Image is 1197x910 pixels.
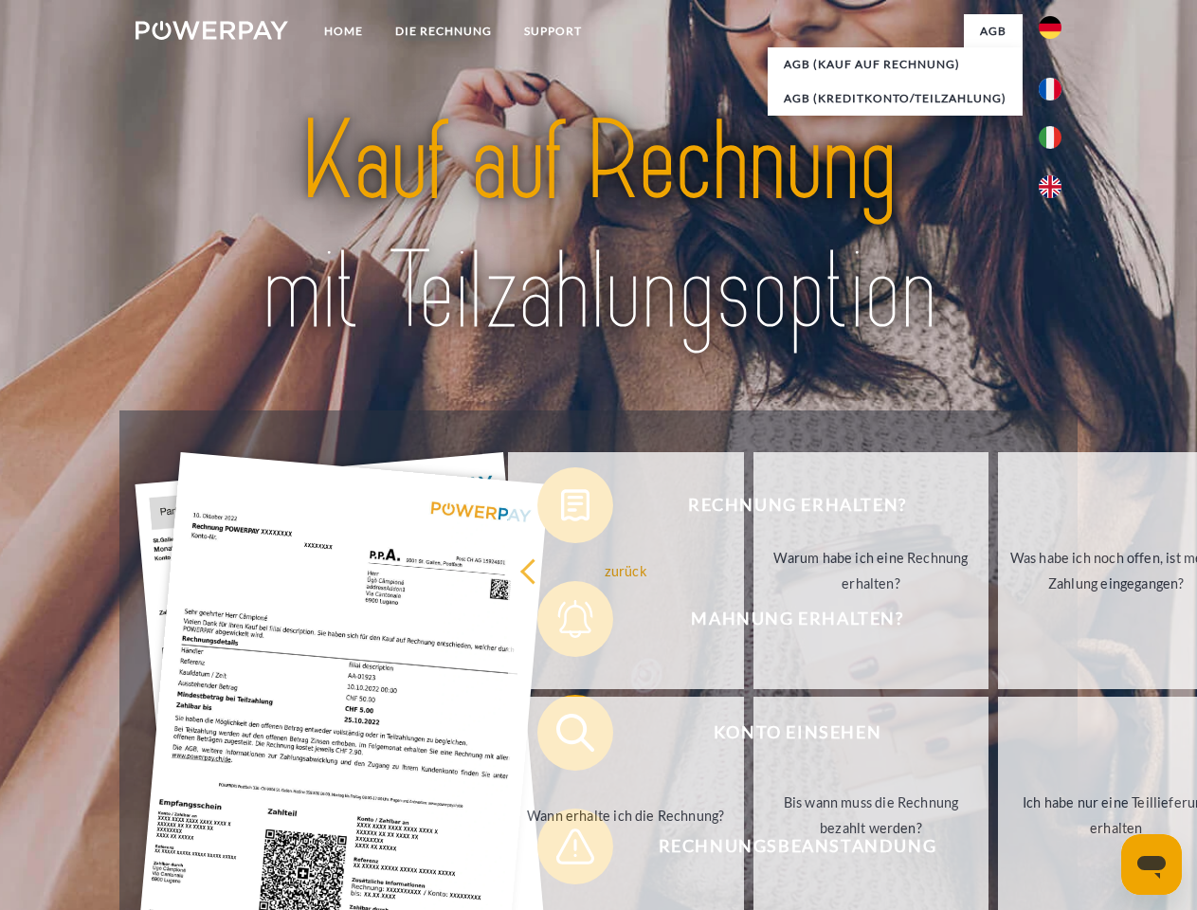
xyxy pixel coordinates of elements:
img: de [1039,16,1061,39]
a: Home [308,14,379,48]
a: DIE RECHNUNG [379,14,508,48]
a: agb [964,14,1023,48]
div: Bis wann muss die Rechnung bezahlt werden? [765,790,978,841]
img: logo-powerpay-white.svg [136,21,288,40]
img: title-powerpay_de.svg [181,91,1016,363]
a: AGB (Kauf auf Rechnung) [768,47,1023,82]
img: it [1039,126,1061,149]
a: AGB (Kreditkonto/Teilzahlung) [768,82,1023,116]
div: zurück [519,557,733,583]
img: en [1039,175,1061,198]
div: Wann erhalte ich die Rechnung? [519,802,733,828]
img: fr [1039,78,1061,100]
div: Warum habe ich eine Rechnung erhalten? [765,545,978,596]
a: SUPPORT [508,14,598,48]
iframe: Schaltfläche zum Öffnen des Messaging-Fensters [1121,834,1182,895]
